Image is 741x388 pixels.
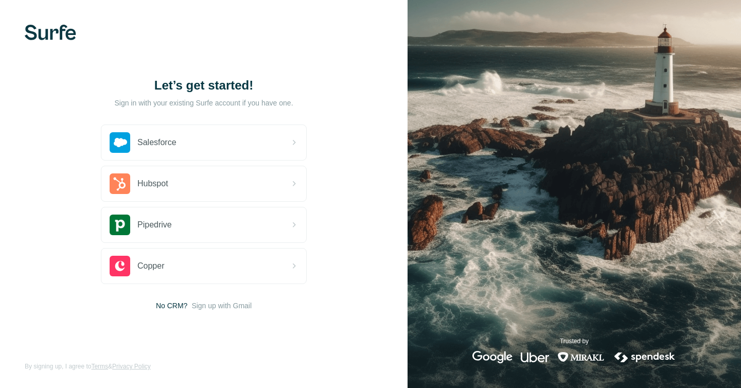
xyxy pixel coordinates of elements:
span: Copper [137,260,164,272]
p: Sign in with your existing Surfe account if you have one. [114,98,293,108]
img: mirakl's logo [557,351,605,363]
img: hubspot's logo [110,173,130,194]
span: By signing up, I agree to & [25,362,151,371]
a: Privacy Policy [112,363,151,370]
button: Sign up with Gmail [191,301,252,311]
span: Salesforce [137,136,177,149]
img: spendesk's logo [613,351,677,363]
img: uber's logo [521,351,549,363]
span: Hubspot [137,178,168,190]
span: Pipedrive [137,219,172,231]
img: pipedrive's logo [110,215,130,235]
img: google's logo [472,351,513,363]
h1: Let’s get started! [101,77,307,94]
img: salesforce's logo [110,132,130,153]
span: No CRM? [156,301,187,311]
p: Trusted by [560,337,589,346]
img: Surfe's logo [25,25,76,40]
a: Terms [91,363,108,370]
img: copper's logo [110,256,130,276]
